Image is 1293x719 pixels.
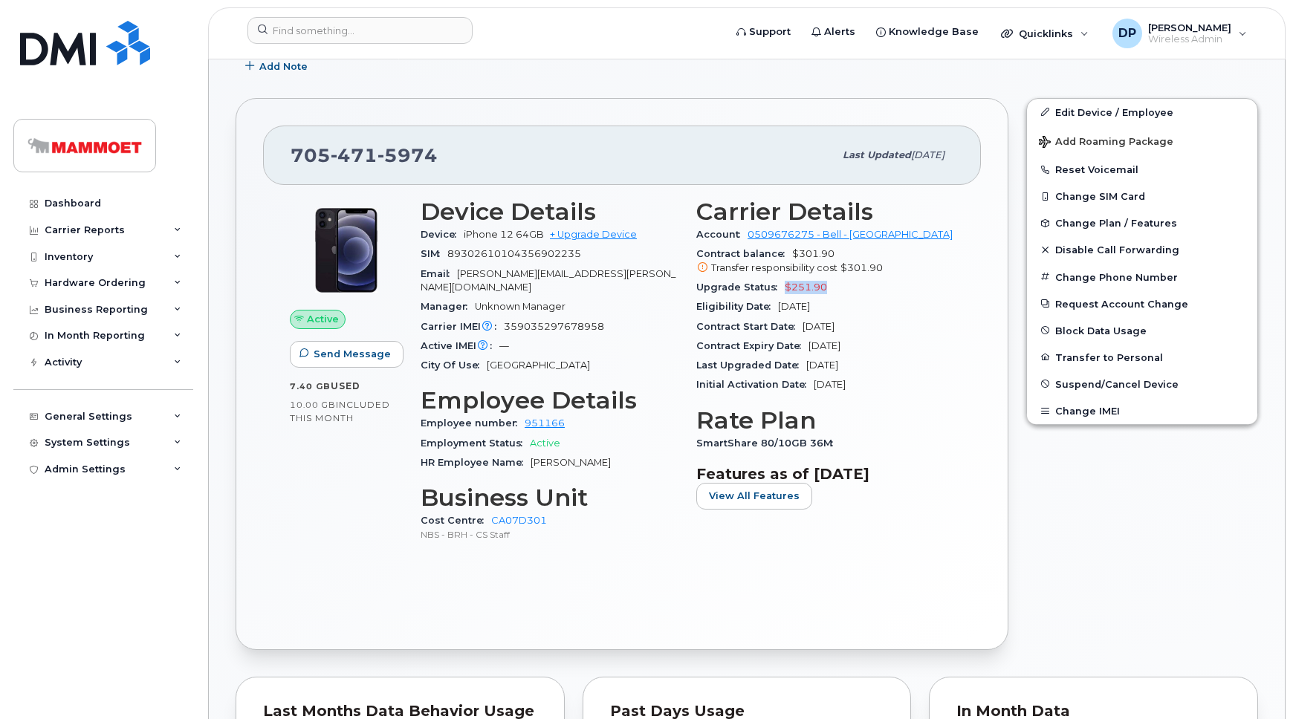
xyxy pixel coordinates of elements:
[263,704,537,719] div: Last Months Data Behavior Usage
[1039,136,1173,150] span: Add Roaming Package
[531,457,611,468] span: [PERSON_NAME]
[1027,317,1257,344] button: Block Data Usage
[1148,22,1231,33] span: [PERSON_NAME]
[259,59,308,74] span: Add Note
[550,229,637,240] a: + Upgrade Device
[991,19,1099,48] div: Quicklinks
[421,229,464,240] span: Device
[1055,218,1177,229] span: Change Plan / Features
[302,206,391,295] img: iPhone_12.jpg
[808,340,840,351] span: [DATE]
[749,25,791,39] span: Support
[696,407,954,434] h3: Rate Plan
[1027,156,1257,183] button: Reset Voicemail
[447,248,581,259] span: 89302610104356902235
[696,198,954,225] h3: Carrier Details
[696,229,748,240] span: Account
[1228,654,1282,708] iframe: Messenger Launcher
[911,149,944,160] span: [DATE]
[290,341,404,368] button: Send Message
[421,268,457,279] span: Email
[1055,378,1179,389] span: Suspend/Cancel Device
[464,229,544,240] span: iPhone 12 64GB
[824,25,855,39] span: Alerts
[778,301,810,312] span: [DATE]
[801,17,866,47] a: Alerts
[504,321,604,332] span: 359035297678958
[711,262,837,273] span: Transfer responsibility cost
[1019,27,1073,39] span: Quicklinks
[377,144,438,166] span: 5974
[696,248,792,259] span: Contract balance
[696,437,840,449] span: SmartShare 80/10GB 36M
[956,704,1231,719] div: In Month Data
[331,144,377,166] span: 471
[421,340,499,351] span: Active IMEI
[421,387,678,414] h3: Employee Details
[421,417,525,429] span: Employee number
[889,25,979,39] span: Knowledge Base
[1027,264,1257,290] button: Change Phone Number
[843,149,911,160] span: Last updated
[726,17,801,47] a: Support
[290,399,390,423] span: included this month
[696,483,812,510] button: View All Features
[421,484,678,511] h3: Business Unit
[1055,244,1179,256] span: Disable Call Forwarding
[696,465,954,483] h3: Features as of [DATE]
[421,457,531,468] span: HR Employee Name
[866,17,989,47] a: Knowledge Base
[487,359,590,371] span: [GEOGRAPHIC_DATA]
[421,437,530,449] span: Employment Status
[307,312,339,326] span: Active
[1118,25,1136,42] span: DP
[290,400,336,410] span: 10.00 GB
[1027,126,1257,156] button: Add Roaming Package
[696,301,778,312] span: Eligibility Date
[1027,99,1257,126] a: Edit Device / Employee
[814,379,846,390] span: [DATE]
[247,17,473,44] input: Find something...
[475,301,566,312] span: Unknown Manager
[421,198,678,225] h3: Device Details
[491,515,547,526] a: CA07D301
[331,380,360,391] span: used
[696,379,814,390] span: Initial Activation Date
[421,268,675,293] span: [PERSON_NAME][EMAIL_ADDRESS][PERSON_NAME][DOMAIN_NAME]
[803,321,835,332] span: [DATE]
[1027,236,1257,263] button: Disable Call Forwarding
[610,704,884,719] div: Past Days Usage
[525,417,565,429] a: 951166
[290,381,331,391] span: 7.40 GB
[236,53,320,80] button: Add Note
[291,144,438,166] span: 705
[696,340,808,351] span: Contract Expiry Date
[421,321,504,332] span: Carrier IMEI
[1102,19,1257,48] div: David Paetkau
[530,437,560,449] span: Active
[696,282,785,293] span: Upgrade Status
[421,528,678,541] p: NBS - BRH - CS Staff
[1027,397,1257,424] button: Change IMEI
[709,489,800,503] span: View All Features
[840,262,883,273] span: $301.90
[1027,290,1257,317] button: Request Account Change
[421,359,487,371] span: City Of Use
[1148,33,1231,45] span: Wireless Admin
[421,301,475,312] span: Manager
[1027,209,1257,236] button: Change Plan / Features
[785,282,827,293] span: $251.90
[696,321,803,332] span: Contract Start Date
[421,515,491,526] span: Cost Centre
[1027,371,1257,397] button: Suspend/Cancel Device
[314,347,391,361] span: Send Message
[1027,344,1257,371] button: Transfer to Personal
[748,229,953,240] a: 0509676275 - Bell - [GEOGRAPHIC_DATA]
[806,359,838,371] span: [DATE]
[421,248,447,259] span: SIM
[696,359,806,371] span: Last Upgraded Date
[696,248,954,275] span: $301.90
[499,340,509,351] span: —
[1027,183,1257,209] button: Change SIM Card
